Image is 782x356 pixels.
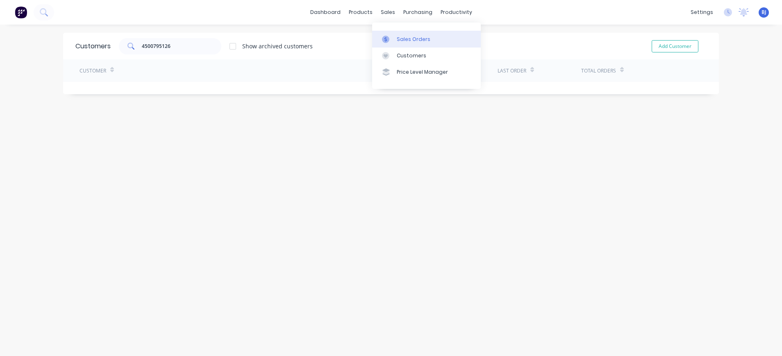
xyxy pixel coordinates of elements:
[80,67,106,75] div: Customer
[306,6,345,18] a: dashboard
[377,6,399,18] div: sales
[397,52,426,59] div: Customers
[687,6,717,18] div: settings
[242,42,313,50] div: Show archived customers
[762,9,766,16] span: BJ
[372,48,481,64] a: Customers
[652,40,698,52] button: Add Customer
[15,6,27,18] img: Factory
[372,31,481,47] a: Sales Orders
[399,6,436,18] div: purchasing
[345,6,377,18] div: products
[581,67,616,75] div: Total Orders
[397,68,448,76] div: Price Level Manager
[397,36,430,43] div: Sales Orders
[436,6,476,18] div: productivity
[142,38,222,54] input: Search customers...
[75,41,111,51] div: Customers
[372,64,481,80] a: Price Level Manager
[498,67,526,75] div: Last Order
